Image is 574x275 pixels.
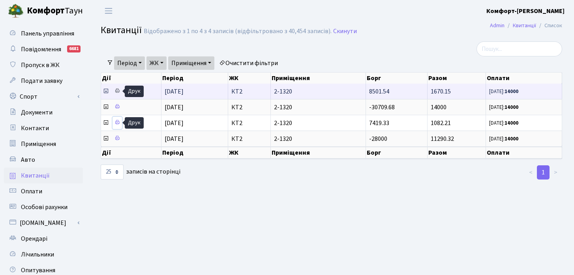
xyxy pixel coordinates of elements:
small: [DATE]: [489,88,518,95]
a: Приміщення [168,56,214,70]
span: Особові рахунки [21,203,68,211]
span: 2-1320 [274,104,362,110]
span: Квитанції [21,171,50,180]
label: записів на сторінці [101,165,180,180]
span: Документи [21,108,53,117]
span: 1670.15 [431,87,451,96]
span: 8501.54 [369,87,389,96]
span: 11290.32 [431,135,454,143]
span: [DATE] [165,135,184,143]
span: Пропуск в ЖК [21,61,60,69]
b: Комфорт-[PERSON_NAME] [486,7,565,15]
span: КТ2 [231,120,268,126]
th: Разом [428,147,486,159]
a: [DOMAIN_NAME] [4,215,83,231]
a: Приміщення [4,136,83,152]
a: Авто [4,152,83,168]
nav: breadcrumb [478,17,574,34]
small: [DATE]: [489,135,518,142]
a: Особові рахунки [4,199,83,215]
th: ЖК [228,147,271,159]
a: Період [114,56,145,70]
span: Орендарі [21,234,47,243]
th: Період [161,147,228,159]
span: КТ2 [231,104,268,110]
button: Переключити навігацію [99,4,118,17]
a: Комфорт-[PERSON_NAME] [486,6,565,16]
b: 14000 [505,120,518,127]
a: Пропуск в ЖК [4,57,83,73]
span: [DATE] [165,103,184,112]
div: 6681 [67,45,81,52]
span: 1082.21 [431,119,451,127]
small: [DATE]: [489,104,518,111]
div: Відображено з 1 по 4 з 4 записів (відфільтровано з 40,454 записів). [144,28,332,35]
a: Панель управління [4,26,83,41]
b: 14000 [505,135,518,142]
span: Приміщення [21,140,56,148]
a: Очистити фільтри [216,56,281,70]
a: Квитанції [513,21,536,30]
span: Авто [21,155,35,164]
span: -28000 [369,135,387,143]
li: Список [536,21,562,30]
span: Контакти [21,124,49,133]
span: Таун [27,4,83,18]
select: записів на сторінці [101,165,124,180]
span: КТ2 [231,136,268,142]
th: Приміщення [271,73,366,84]
a: Повідомлення6681 [4,41,83,57]
a: Скинути [333,28,357,35]
b: 14000 [505,88,518,95]
small: [DATE]: [489,120,518,127]
a: Орендарі [4,231,83,247]
th: Період [161,73,228,84]
span: Панель управління [21,29,74,38]
a: Оплати [4,183,83,199]
span: 7419.33 [369,119,389,127]
th: Приміщення [271,147,366,159]
a: Лічильники [4,247,83,262]
b: Комфорт [27,4,65,17]
a: Спорт [4,89,83,105]
span: Оплати [21,187,42,196]
span: Подати заявку [21,77,62,85]
span: [DATE] [165,87,184,96]
span: 2-1320 [274,88,362,95]
a: 1 [537,165,550,180]
span: Повідомлення [21,45,61,54]
input: Пошук... [476,41,562,56]
th: Разом [428,73,486,84]
th: ЖК [228,73,271,84]
span: Квитанції [101,23,142,37]
th: Дії [101,73,161,84]
a: ЖК [146,56,167,70]
span: 14000 [431,103,446,112]
th: Дії [101,147,161,159]
b: 14000 [505,104,518,111]
a: Admin [490,21,505,30]
img: logo.png [8,3,24,19]
span: -30709.68 [369,103,395,112]
span: Опитування [21,266,55,275]
th: Борг [366,147,428,159]
span: КТ2 [231,88,268,95]
th: Оплати [486,147,562,159]
div: Друк [125,117,144,129]
span: Лічильники [21,250,54,259]
span: [DATE] [165,119,184,127]
span: 2-1320 [274,136,362,142]
span: 2-1320 [274,120,362,126]
th: Оплати [486,73,562,84]
div: Друк [125,86,144,97]
a: Квитанції [4,168,83,183]
a: Подати заявку [4,73,83,89]
th: Борг [366,73,428,84]
a: Документи [4,105,83,120]
a: Контакти [4,120,83,136]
